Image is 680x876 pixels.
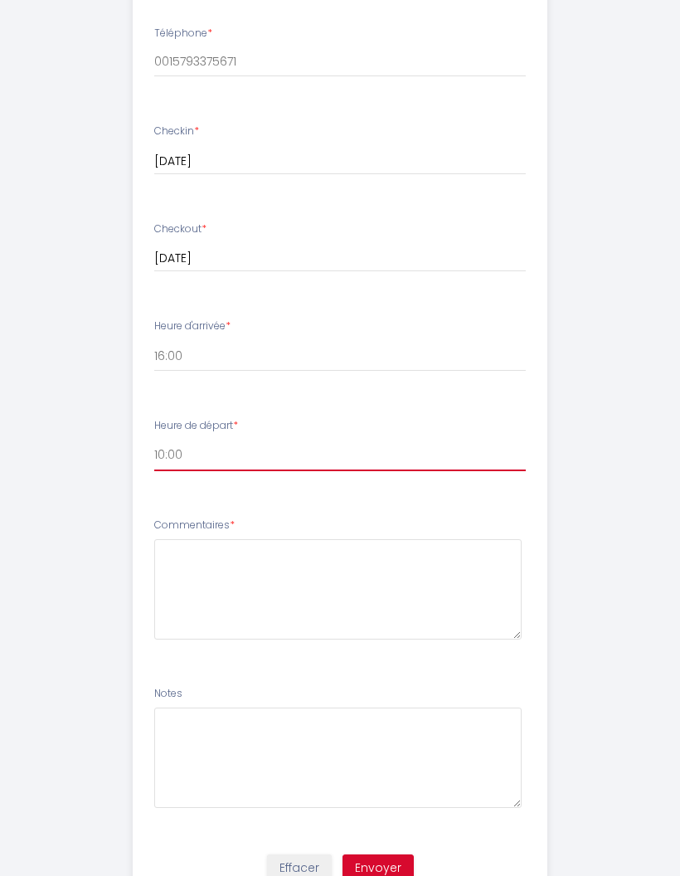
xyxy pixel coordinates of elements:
label: Heure de départ [154,418,238,434]
label: Notes [154,686,182,702]
label: Checkout [154,221,206,237]
label: Heure d'arrivée [154,319,231,334]
label: Checkin [154,124,199,139]
label: Commentaires [154,518,235,533]
label: Téléphone [154,26,212,41]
